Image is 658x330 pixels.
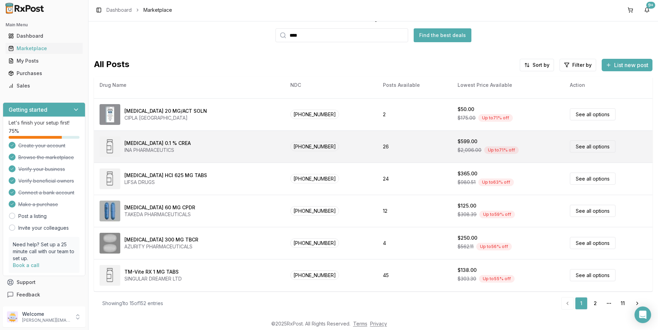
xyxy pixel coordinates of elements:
[570,173,615,185] a: See all options
[102,300,163,307] div: Showing 1 to 15 of 152 entries
[7,311,18,322] img: User avatar
[124,114,207,121] div: CIPLA [GEOGRAPHIC_DATA]
[353,321,367,327] a: Terms
[18,142,65,149] span: Create your account
[290,206,339,216] span: [PHONE_NUMBER]
[9,128,19,135] span: 75 %
[290,142,339,151] span: [PHONE_NUMBER]
[124,140,191,147] div: [MEDICAL_DATA] 0.1 % CREA
[124,211,195,218] div: TAKEDA PHARMACEUTICALS
[377,163,452,195] td: 24
[602,59,652,71] button: List new post
[100,104,120,125] img: SUMAtriptan 20 MG/ACT SOLN
[13,262,39,268] a: Book a call
[106,7,172,13] nav: breadcrumb
[458,243,473,250] span: $562.11
[18,201,58,208] span: Make a purchase
[602,62,652,69] a: List new post
[100,136,120,157] img: Amcinonide 0.1 % CREA
[290,271,339,280] span: [PHONE_NUMBER]
[124,243,198,250] div: AZURITY PHARMACEUTICALS
[641,4,652,16] button: 9+
[564,77,652,93] th: Action
[458,106,474,113] div: $50.00
[22,318,70,323] p: [PERSON_NAME][EMAIL_ADDRESS][DOMAIN_NAME]
[18,166,65,173] span: Verify your business
[18,177,74,184] span: Verify beneficial owners
[290,110,339,119] span: [PHONE_NUMBER]
[100,233,120,254] img: Horizant 300 MG TBCR
[100,168,120,189] img: metFORMIN HCl 625 MG TABS
[377,227,452,259] td: 4
[3,276,85,288] button: Support
[106,7,132,13] a: Dashboard
[458,170,477,177] div: $365.00
[124,275,182,282] div: SINGULAR DREAMER LTD
[646,2,655,9] div: 9+
[9,119,79,126] p: Let's finish your setup first!
[3,68,85,79] button: Purchases
[94,59,129,71] span: All Posts
[124,108,207,114] div: [MEDICAL_DATA] 20 MG/ACT SOLN
[617,297,629,310] a: 11
[285,77,378,93] th: NDC
[589,297,601,310] a: 2
[377,195,452,227] td: 12
[18,213,47,220] a: Post a listing
[458,202,476,209] div: $125.00
[124,236,198,243] div: [MEDICAL_DATA] 300 MG TBCR
[458,147,481,154] span: $2,096.00
[18,154,74,161] span: Browse the marketplace
[478,114,513,122] div: Up to 71 % off
[6,22,83,28] h2: Main Menu
[100,265,120,286] img: TM-Vite RX 1 MG TABS
[3,80,85,91] button: Sales
[290,174,339,183] span: [PHONE_NUMBER]
[570,237,615,249] a: See all options
[8,45,80,52] div: Marketplace
[3,3,47,14] img: RxPost Logo
[17,291,40,298] span: Feedback
[561,297,644,310] nav: pagination
[458,267,477,274] div: $138.00
[630,297,644,310] a: Go to next page
[634,306,651,323] div: Open Intercom Messenger
[8,82,80,89] div: Sales
[377,77,452,93] th: Posts Available
[560,59,596,71] button: Filter by
[570,108,615,120] a: See all options
[614,61,648,69] span: List new post
[18,189,74,196] span: Connect a bank account
[124,204,195,211] div: [MEDICAL_DATA] 60 MG CPDR
[377,98,452,130] td: 2
[370,321,387,327] a: Privacy
[13,241,75,262] p: Need help? Set up a 25 minute call with our team to set up.
[6,42,83,55] a: Marketplace
[6,67,83,80] a: Purchases
[478,178,514,186] div: Up to 63 % off
[6,80,83,92] a: Sales
[570,269,615,281] a: See all options
[143,7,172,13] span: Marketplace
[458,275,476,282] span: $303.30
[124,179,207,186] div: LIFSA DRUGS
[575,297,587,310] a: 1
[414,28,471,42] button: Find the best deals
[3,43,85,54] button: Marketplace
[18,224,69,231] a: Invite your colleagues
[290,238,339,248] span: [PHONE_NUMBER]
[533,62,549,68] span: Sort by
[570,205,615,217] a: See all options
[8,33,80,39] div: Dashboard
[3,30,85,42] button: Dashboard
[484,146,519,154] div: Up to 71 % off
[458,211,477,218] span: $308.39
[124,147,191,154] div: INA PHARMACEUTICS
[100,201,120,221] img: Dexilant 60 MG CPDR
[458,179,476,186] span: $980.51
[3,288,85,301] button: Feedback
[479,275,515,283] div: Up to 55 % off
[458,114,476,121] span: $175.00
[476,243,512,250] div: Up to 56 % off
[458,235,477,241] div: $250.00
